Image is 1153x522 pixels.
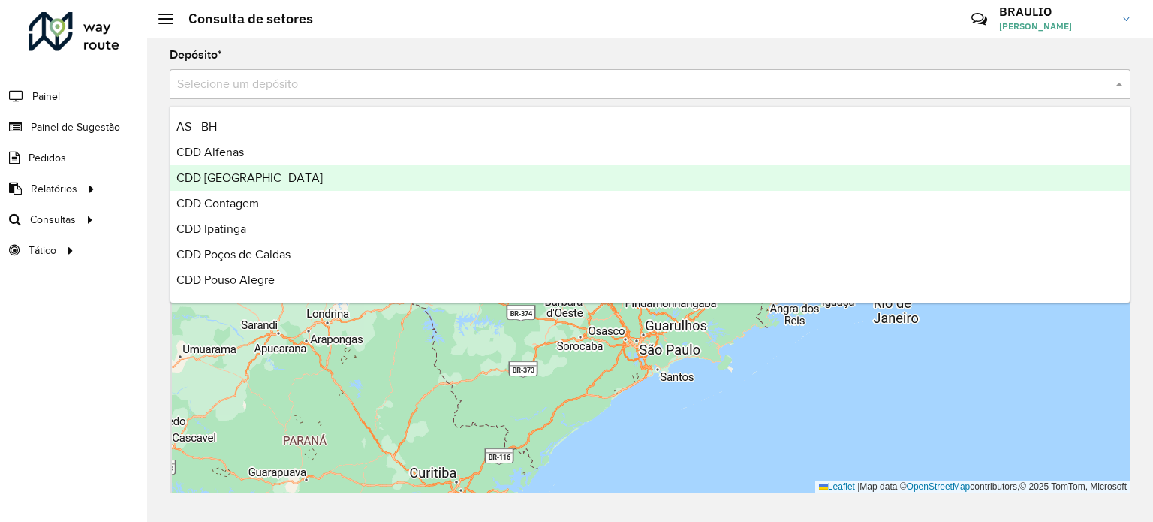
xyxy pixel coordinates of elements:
[963,3,995,35] a: Contato Rápido
[31,181,77,197] span: Relatórios
[907,481,971,492] a: OpenStreetMap
[176,273,275,286] span: CDD Pouso Alegre
[29,150,66,166] span: Pedidos
[176,146,244,158] span: CDD Alfenas
[819,481,855,492] a: Leaflet
[176,120,217,133] span: AS - BH
[31,119,120,135] span: Painel de Sugestão
[170,46,222,64] label: Depósito
[815,481,1130,493] div: Map data © contributors,© 2025 TomTom, Microsoft
[176,197,259,210] span: CDD Contagem
[173,11,313,27] h2: Consulta de setores
[29,243,56,258] span: Tático
[170,106,1130,303] ng-dropdown-panel: Options list
[857,481,859,492] span: |
[999,5,1112,19] h3: BRAULIO
[30,212,76,228] span: Consultas
[32,89,60,104] span: Painel
[176,222,246,235] span: CDD Ipatinga
[176,248,291,261] span: CDD Poços de Caldas
[176,171,323,184] span: CDD [GEOGRAPHIC_DATA]
[999,20,1112,33] span: [PERSON_NAME]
